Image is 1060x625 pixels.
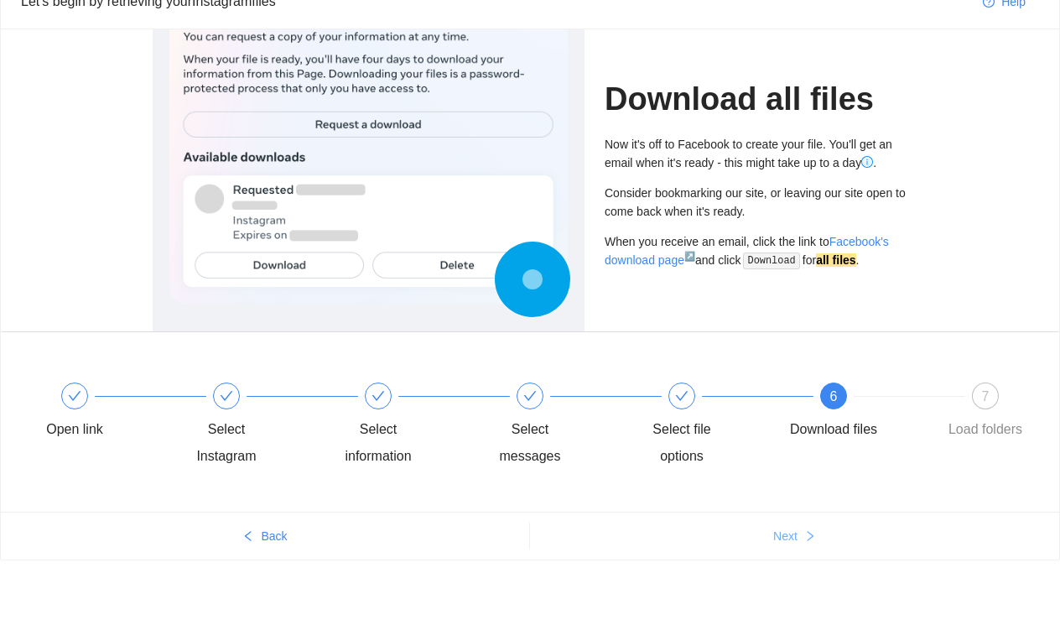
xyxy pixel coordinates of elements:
[605,184,907,221] div: Consider bookmarking our site, or leaving our site open to come back when it's ready.
[785,383,937,443] div: 6Download files
[523,389,537,403] span: check
[481,383,633,470] div: Select messages
[372,389,385,403] span: check
[242,530,254,544] span: left
[675,389,688,403] span: check
[605,135,907,172] div: Now it's off to Facebook to create your file. You'll get an email when it's ready - this might ta...
[26,383,178,443] div: Open link
[948,416,1022,443] div: Load folders
[261,527,287,545] span: Back
[633,383,785,470] div: Select file options
[790,416,877,443] div: Download files
[605,80,907,119] h1: Download all files
[861,156,873,168] span: info-circle
[481,416,579,470] div: Select messages
[220,389,233,403] span: check
[178,383,330,470] div: Select Instagram
[46,416,103,443] div: Open link
[68,389,81,403] span: check
[530,523,1059,549] button: Nextright
[830,389,838,404] span: 6
[743,253,801,269] code: Download
[804,530,816,544] span: right
[633,416,730,470] div: Select file options
[605,232,907,270] div: When you receive an email, click the link to and click for .
[605,235,889,267] a: Facebook's download page↗
[1,523,529,549] button: leftBack
[684,251,695,261] sup: ↗
[773,527,798,545] span: Next
[178,416,275,470] div: Select Instagram
[330,383,481,470] div: Select information
[937,383,1034,443] div: 7Load folders
[330,416,427,470] div: Select information
[982,389,990,404] span: 7
[816,253,855,267] strong: all files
